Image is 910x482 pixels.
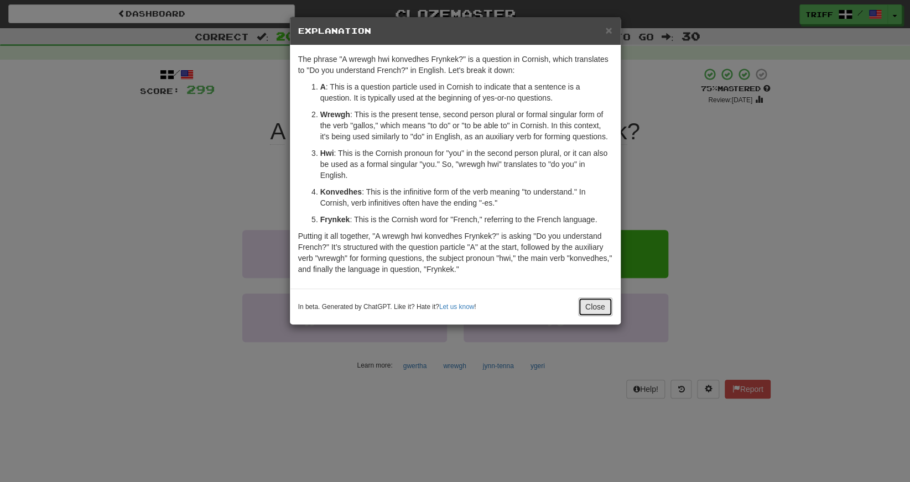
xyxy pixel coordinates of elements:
p: : This is a question particle used in Cornish to indicate that a sentence is a question. It is ty... [320,81,612,103]
span: × [605,24,612,36]
button: Close [578,297,612,316]
strong: Konvedhes [320,187,362,196]
p: Putting it all together, "A wrewgh hwi konvedhes Frynkek?" is asking "Do you understand French?" ... [298,230,612,275]
strong: A [320,82,326,91]
button: Close [605,24,612,36]
p: : This is the Cornish pronoun for "you" in the second person plural, or it can also be used as a ... [320,148,612,181]
strong: Wrewgh [320,110,350,119]
p: The phrase "A wrewgh hwi konvedhes Frynkek?" is a question in Cornish, which translates to "Do yo... [298,54,612,76]
p: : This is the present tense, second person plural or formal singular form of the verb "gallos," w... [320,109,612,142]
small: In beta. Generated by ChatGPT. Like it? Hate it? ! [298,302,476,312]
strong: Frynkek [320,215,350,224]
a: Let us know [439,303,474,311]
h5: Explanation [298,25,612,36]
strong: Hwi [320,149,334,158]
p: : This is the Cornish word for "French," referring to the French language. [320,214,612,225]
p: : This is the infinitive form of the verb meaning "to understand." In Cornish, verb infinitives o... [320,186,612,208]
